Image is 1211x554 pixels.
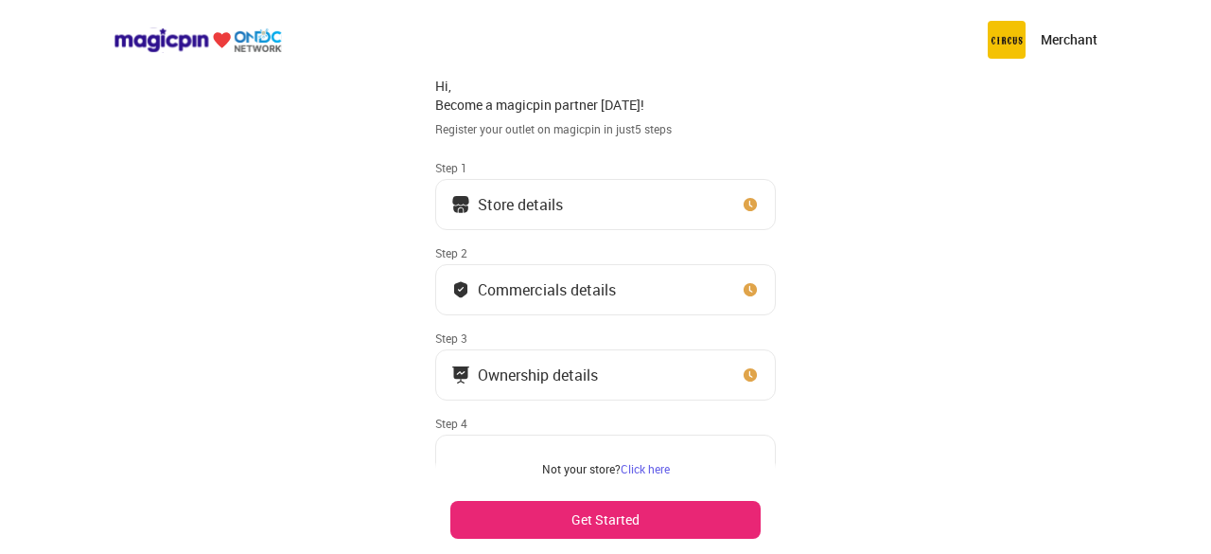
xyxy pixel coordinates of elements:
div: Hi, Become a magicpin partner [DATE]! [435,77,776,114]
img: bank_details_tick.fdc3558c.svg [451,280,470,299]
img: clock_icon_new.67dbf243.svg [741,195,760,214]
div: Step 2 [435,245,776,260]
div: Step 4 [435,416,776,431]
img: ondc-logo-new-small.8a59708e.svg [114,27,282,53]
div: Store details [478,200,563,209]
div: Commercials details [478,285,616,295]
a: Click here [621,461,670,476]
button: Get Started [450,501,761,539]
button: Ownership details [435,349,776,401]
div: Ownership details [478,370,598,380]
button: Commercials details [435,264,776,315]
span: Not your store? [542,461,621,476]
p: Merchant [1041,30,1097,49]
img: storeIcon.9b1f7264.svg [451,195,470,214]
div: Register your outlet on magicpin in just 5 steps [435,121,776,137]
div: Step 1 [435,160,776,175]
div: Step 3 [435,331,776,346]
img: commercials_icon.983f7837.svg [451,366,470,384]
img: circus.b677b59b.png [988,21,1026,59]
img: clock_icon_new.67dbf243.svg [741,366,760,384]
button: Store details [435,179,776,230]
img: clock_icon_new.67dbf243.svg [741,280,760,299]
button: Bank Details [435,435,776,486]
